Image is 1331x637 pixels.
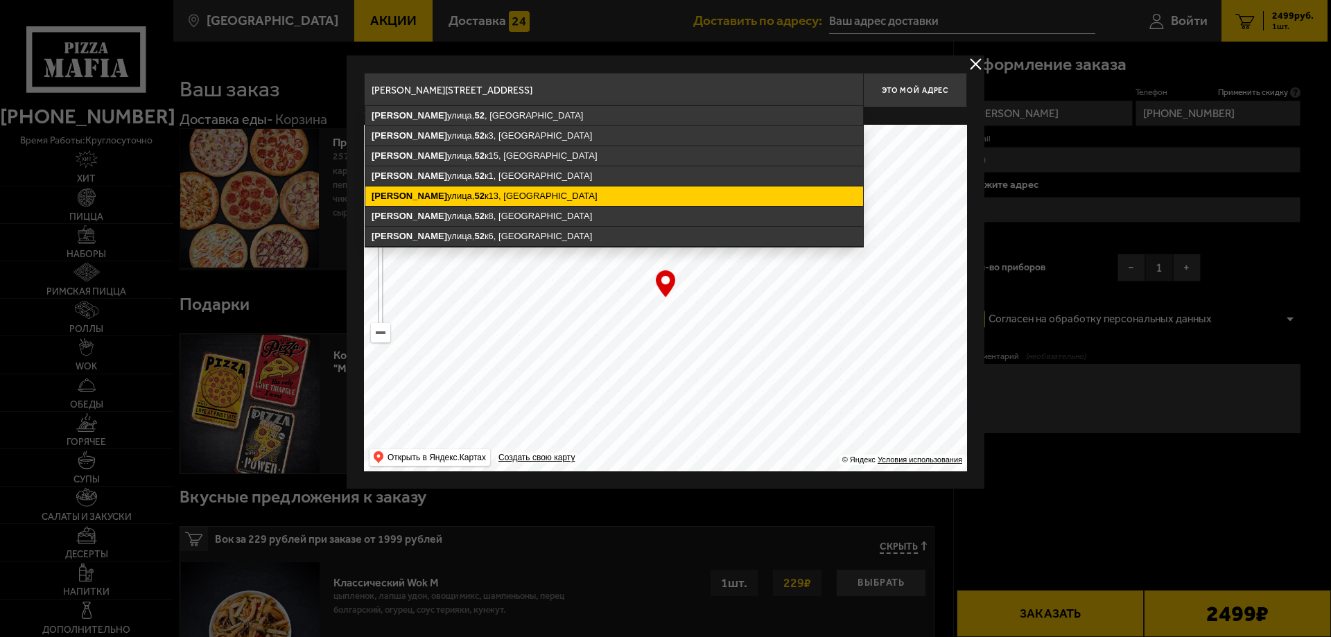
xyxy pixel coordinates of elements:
p: Укажите дом на карте или в поле ввода [364,111,559,122]
ymaps: 52 [474,130,484,141]
ymaps: улица, к1, [GEOGRAPHIC_DATA] [365,166,863,186]
a: Условия использования [878,455,962,464]
ymaps: улица, к6, [GEOGRAPHIC_DATA] [365,227,863,246]
ymaps: 52 [474,150,484,161]
ymaps: 52 [474,110,484,121]
ymaps: 52 [474,211,484,221]
ymaps: улица, , [GEOGRAPHIC_DATA] [365,106,863,125]
ymaps: [PERSON_NAME] [372,130,447,141]
ymaps: [PERSON_NAME] [372,191,447,201]
button: Это мой адрес [863,73,967,107]
span: Это мой адрес [882,86,948,95]
button: delivery type [967,55,984,73]
ymaps: [PERSON_NAME] [372,211,447,221]
ymaps: [PERSON_NAME] [372,110,447,121]
ymaps: [PERSON_NAME] [372,171,447,181]
ymaps: Открыть в Яндекс.Картах [369,449,490,466]
ymaps: 52 [474,231,484,241]
ymaps: © Яндекс [842,455,876,464]
ymaps: [PERSON_NAME] [372,231,447,241]
ymaps: улица, к15, [GEOGRAPHIC_DATA] [365,146,863,166]
ymaps: 52 [474,191,484,201]
ymaps: [PERSON_NAME] [372,150,447,161]
input: Введите адрес доставки [364,73,863,107]
ymaps: улица, к3, [GEOGRAPHIC_DATA] [365,126,863,146]
ymaps: улица, к13, [GEOGRAPHIC_DATA] [365,186,863,206]
ymaps: 52 [474,171,484,181]
ymaps: Открыть в Яндекс.Картах [388,449,486,466]
a: Создать свою карту [496,453,577,463]
ymaps: улица, к8, [GEOGRAPHIC_DATA] [365,207,863,226]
